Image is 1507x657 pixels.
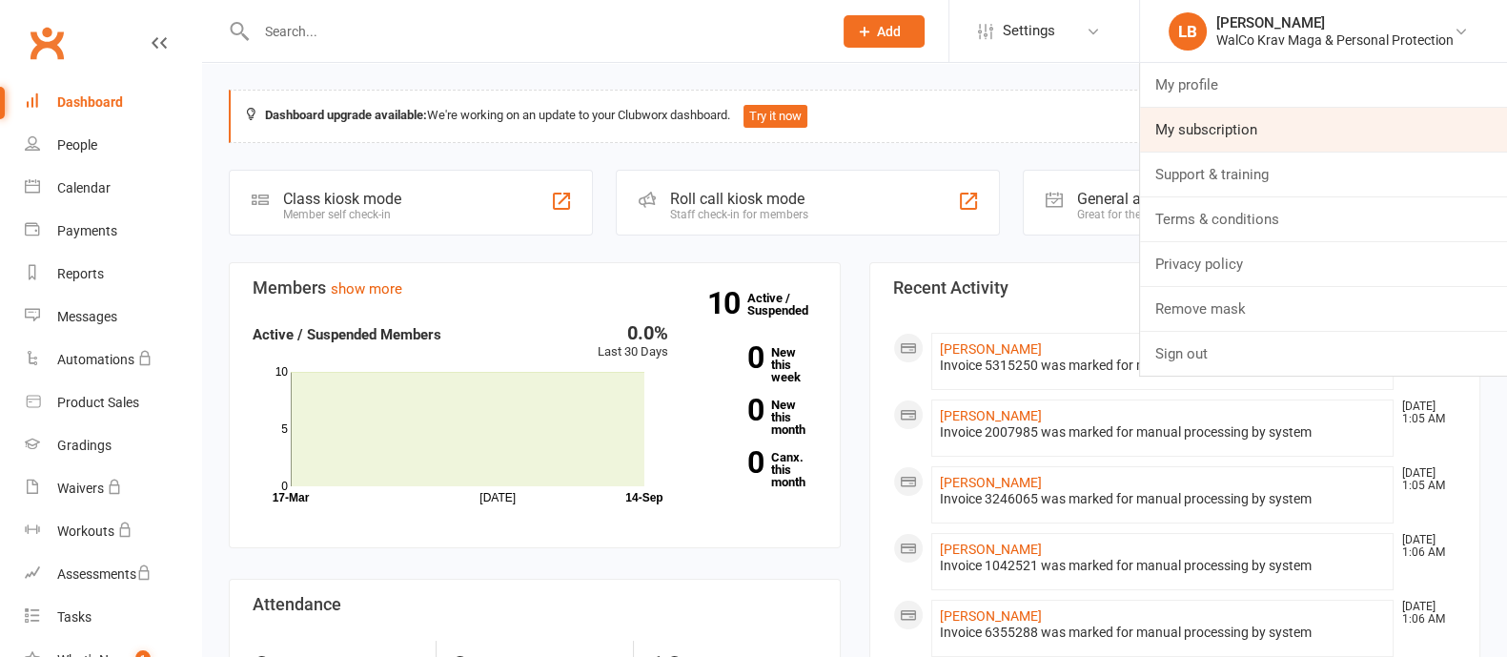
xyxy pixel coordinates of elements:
[1393,601,1456,626] time: [DATE] 1:06 AM
[1393,467,1456,492] time: [DATE] 1:05 AM
[747,277,831,331] a: 10Active / Suspended
[1140,63,1507,107] a: My profile
[57,352,134,367] div: Automations
[251,18,819,45] input: Search...
[25,381,201,424] a: Product Sales
[1077,208,1289,221] div: Great for the front desk
[1077,190,1289,208] div: General attendance kiosk mode
[57,137,97,153] div: People
[1393,534,1456,559] time: [DATE] 1:06 AM
[57,180,111,195] div: Calendar
[940,408,1042,423] a: [PERSON_NAME]
[1393,400,1456,425] time: [DATE] 1:05 AM
[893,278,1457,298] h3: Recent Activity
[940,491,1386,507] div: Invoice 3246065 was marked for manual processing by system
[940,608,1042,624] a: [PERSON_NAME]
[940,542,1042,557] a: [PERSON_NAME]
[1140,153,1507,196] a: Support & training
[1140,332,1507,376] a: Sign out
[229,90,1480,143] div: We're working on an update to your Clubworx dashboard.
[940,558,1386,574] div: Invoice 1042521 was marked for manual processing by system
[598,323,668,362] div: Last 30 Days
[697,396,764,424] strong: 0
[844,15,925,48] button: Add
[877,24,901,39] span: Add
[1216,14,1454,31] div: [PERSON_NAME]
[670,190,808,208] div: Roll call kiosk mode
[57,223,117,238] div: Payments
[1140,108,1507,152] a: My subscription
[940,475,1042,490] a: [PERSON_NAME]
[25,596,201,639] a: Tasks
[25,296,201,339] a: Messages
[57,94,123,110] div: Dashboard
[57,481,104,496] div: Waivers
[57,609,92,625] div: Tasks
[25,210,201,253] a: Payments
[57,309,117,324] div: Messages
[25,339,201,381] a: Automations
[697,448,764,477] strong: 0
[57,566,152,582] div: Assessments
[697,343,764,372] strong: 0
[25,467,201,510] a: Waivers
[57,395,139,410] div: Product Sales
[25,424,201,467] a: Gradings
[1140,242,1507,286] a: Privacy policy
[1216,31,1454,49] div: WalCo Krav Maga & Personal Protection
[253,278,817,298] h3: Members
[1140,287,1507,331] a: Remove mask
[1003,10,1055,52] span: Settings
[697,451,816,488] a: 0Canx. this month
[283,190,401,208] div: Class kiosk mode
[670,208,808,221] div: Staff check-in for members
[25,167,201,210] a: Calendar
[283,208,401,221] div: Member self check-in
[253,595,817,614] h3: Attendance
[940,625,1386,641] div: Invoice 6355288 was marked for manual processing by system
[25,553,201,596] a: Assessments
[25,81,201,124] a: Dashboard
[707,289,747,318] strong: 10
[697,346,816,383] a: 0New this week
[331,280,402,298] a: show more
[25,510,201,553] a: Workouts
[57,524,114,539] div: Workouts
[253,326,441,343] strong: Active / Suspended Members
[1169,12,1207,51] div: LB
[23,19,71,67] a: Clubworx
[598,323,668,342] div: 0.0%
[1140,197,1507,241] a: Terms & conditions
[57,266,104,281] div: Reports
[940,424,1386,441] div: Invoice 2007985 was marked for manual processing by system
[57,438,112,453] div: Gradings
[265,108,427,122] strong: Dashboard upgrade available:
[940,341,1042,357] a: [PERSON_NAME]
[743,105,807,128] button: Try it now
[25,124,201,167] a: People
[25,253,201,296] a: Reports
[697,399,816,436] a: 0New this month
[940,358,1386,374] div: Invoice 5315250 was marked for manual processing by system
